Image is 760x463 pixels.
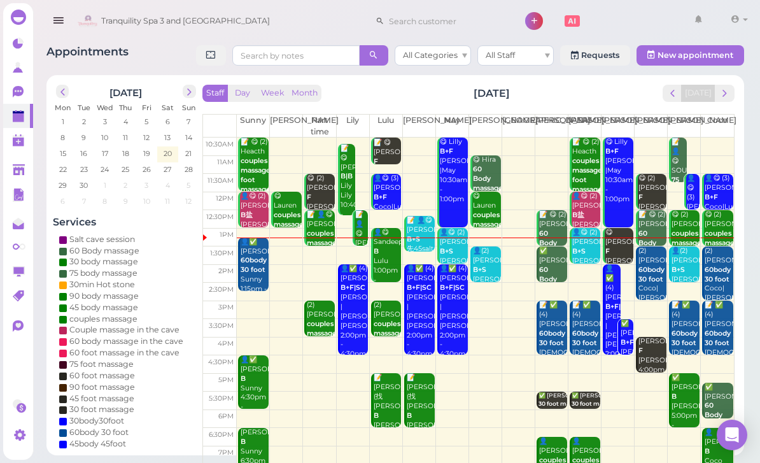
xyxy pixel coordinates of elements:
[568,115,602,138] th: [PERSON_NAME]
[572,138,600,242] div: 📝 😋 (2) Heacth 30B30Head [PERSON_NAME]|Sunny 10:30am - 12:00pm
[142,196,151,207] span: 10
[220,231,234,239] span: 1pm
[183,164,194,175] span: 28
[69,279,135,290] div: 30min Hot stone
[163,164,173,175] span: 27
[538,210,567,324] div: 📝 😋 (2) [PERSON_NAME] deep [PERSON_NAME] |[PERSON_NAME] 12:30pm - 1:30pm
[406,216,435,292] div: 📝 👤😋 [PERSON_NAME] 先45salt [PERSON_NAME] 12:40pm - 1:40pm
[306,301,335,386] div: (2) [PERSON_NAME] Lulu|Part time 3:00pm - 4:00pm
[671,301,700,433] div: 📝 ✅ (4) [PERSON_NAME] [DEMOGRAPHIC_DATA] Coco|[PERSON_NAME]|[PERSON_NAME] |[PERSON_NAME] 3:00pm -...
[78,103,90,112] span: Tue
[121,164,131,175] span: 25
[535,115,568,138] th: [PERSON_NAME]
[486,50,515,60] span: All Staff
[209,394,234,402] span: 5:30pm
[406,264,435,359] div: 👤✅ (4) [PERSON_NAME] [PERSON_NAME] |[PERSON_NAME]|[PERSON_NAME]|May 2:00pm - 4:30pm
[218,303,234,311] span: 3pm
[162,148,173,159] span: 20
[440,147,453,155] b: B+F
[69,245,139,257] div: 60 Body massage
[142,103,151,112] span: Fri
[306,174,335,250] div: 😋 (2) [PERSON_NAME] [PERSON_NAME]|Part time 11:30am - 12:30pm
[270,115,303,138] th: [PERSON_NAME]
[572,228,600,294] div: 👤😋 (2) [PERSON_NAME] [PERSON_NAME]|May 1:00pm - 2:00pm
[672,266,685,274] b: B+S
[472,246,501,322] div: 👤(2) [PERSON_NAME] [PERSON_NAME]|[PERSON_NAME] 1:30pm - 2:30pm
[69,267,137,279] div: 75 body massage
[671,373,700,439] div: ✅ [PERSON_NAME] [PERSON_NAME] 5:00pm - 6:30pm
[572,329,598,347] b: 60body 30 foot
[681,85,715,102] button: [DATE]
[671,210,700,296] div: 😋 (2) [PERSON_NAME] Coco|[PERSON_NAME] 12:30pm - 1:30pm
[373,174,402,250] div: 👤😋 (3) [PERSON_NAME] Coco|Lulu|[PERSON_NAME] 11:30am - 12:30pm
[407,283,432,292] b: B+F|SC
[120,103,132,112] span: Thu
[209,431,234,439] span: 6:30pm
[539,329,565,347] b: 60body 30 foot
[240,238,269,304] div: 👤✅ [PERSON_NAME] Sunny 1:15pm - 2:45pm
[164,180,171,191] span: 4
[218,267,234,275] span: 2pm
[209,322,234,330] span: 3:30pm
[407,411,412,420] b: B
[164,116,171,127] span: 6
[336,115,369,138] th: Lily
[538,246,567,332] div: ✅ [PERSON_NAME] [PERSON_NAME] 1:30pm - 2:30pm
[208,358,234,366] span: 4:30pm
[705,193,718,201] b: B+F
[672,229,701,247] b: couples massage
[668,115,701,138] th: [PERSON_NAME]
[206,140,234,148] span: 10:30am
[240,138,269,242] div: 📝 😋 (2) Heacth 30B30Head [PERSON_NAME]|Sunny 10:30am - 12:00pm
[374,411,379,420] b: B
[638,337,666,394] div: [PERSON_NAME] [PERSON_NAME] 4:00pm - 5:00pm
[69,234,135,245] div: Salt cave session
[439,264,468,359] div: 👤✅ (4) [PERSON_NAME] [PERSON_NAME] |[PERSON_NAME]|[PERSON_NAME]|May 2:00pm - 4:30pm
[218,339,234,348] span: 4pm
[605,303,630,311] b: B+F|SC
[288,85,321,102] button: Month
[473,165,503,192] b: 60 Body massage
[572,301,600,433] div: 📝 ✅ (4) [PERSON_NAME] [DEMOGRAPHIC_DATA] Coco|[PERSON_NAME]|[PERSON_NAME] |[PERSON_NAME] 3:00pm -...
[701,115,734,138] th: Coco
[80,148,89,159] span: 16
[307,229,337,247] b: couples massage
[202,85,228,102] button: Staff
[102,116,108,127] span: 3
[355,210,368,333] div: 📝 👤😋 [PERSON_NAME] Couple's massage Lily|Part time 12:30pm - 1:30pm
[101,132,110,143] span: 10
[241,157,281,194] b: couples massage|30 foot massage
[60,132,67,143] span: 8
[81,116,87,127] span: 2
[672,329,698,347] b: 60body 30 foot
[186,180,192,191] span: 5
[403,50,458,60] span: All Categories
[69,381,135,393] div: 90 foot massage
[341,283,365,292] b: B+F|SC
[79,180,90,191] span: 30
[241,374,246,383] b: B
[241,256,267,274] b: 60body 30 foot
[122,132,130,143] span: 11
[241,438,246,446] b: B
[55,103,71,112] span: Mon
[122,196,129,207] span: 9
[53,216,199,228] h4: Services
[240,355,269,422] div: 👤✅ [PERSON_NAME] Sunny 4:30pm - 6:00pm
[218,448,234,457] span: 7pm
[184,132,194,143] span: 14
[340,264,369,359] div: 👤✅ (4) [PERSON_NAME] [PERSON_NAME] |[PERSON_NAME]|[PERSON_NAME]|May 2:00pm - 4:30pm
[307,193,311,201] b: F
[705,447,710,455] b: B
[605,138,633,204] div: 😋 Lilly [PERSON_NAME] |May 10:30am - 1:00pm
[538,301,567,433] div: 📝 ✅ (4) [PERSON_NAME] [DEMOGRAPHIC_DATA] Coco|[PERSON_NAME]|[PERSON_NAME] |[PERSON_NAME] 3:00pm -...
[182,103,195,112] span: Sun
[81,196,87,207] span: 7
[303,115,336,138] th: Part time
[638,210,666,324] div: 📝 😋 (2) [PERSON_NAME] deep [PERSON_NAME] |[PERSON_NAME] 12:30pm - 1:30pm
[384,11,508,31] input: Search customer
[373,228,402,294] div: 👤😋 Sandeep Lulu 1:00pm - 2:30pm
[69,347,179,359] div: 60 foot massage in the cave
[572,192,600,258] div: 👤😋 (2) [PERSON_NAME] [PERSON_NAME]|Sunny 12:00pm - 1:00pm
[407,235,420,243] b: B+S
